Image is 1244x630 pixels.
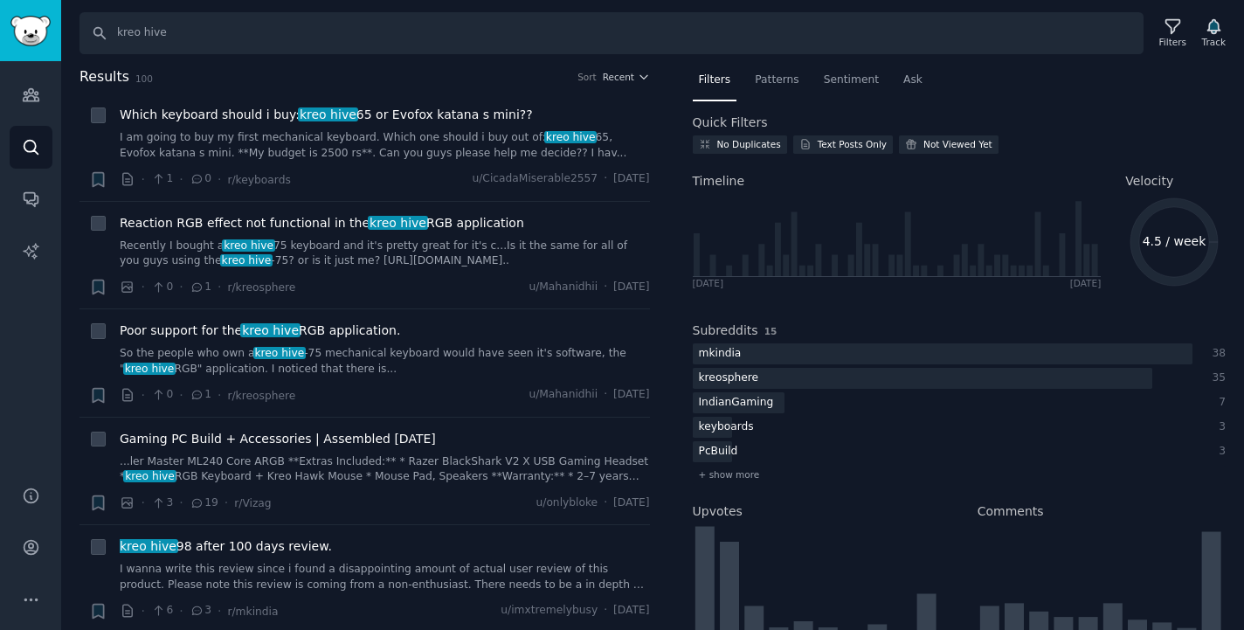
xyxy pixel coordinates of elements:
span: kreo hive [222,239,274,252]
span: u/imxtremelybusy [501,603,598,619]
span: u/Mahanidhii [529,387,598,403]
span: 0 [190,171,211,187]
a: Poor support for thekreo hiveRGB application. [120,322,400,340]
span: 3 [190,603,211,619]
a: kreo hive98 after 100 days review. [120,537,332,556]
span: · [142,494,145,512]
span: Filters [699,73,731,88]
span: 100 [135,73,153,84]
span: 98 after 100 days review. [120,537,332,556]
span: 1 [190,387,211,403]
div: Track [1202,36,1226,48]
span: [DATE] [613,495,649,511]
span: r/Vizag [234,497,271,509]
span: Ask [903,73,923,88]
div: PcBuild [693,441,744,463]
span: kreo hive [220,254,273,267]
div: Filters [1159,36,1186,48]
span: 0 [151,280,173,295]
span: Reaction RGB effect not functional in the RGB application [120,214,524,232]
span: Poor support for the RGB application. [120,322,400,340]
text: 4.5 / week [1143,234,1207,248]
span: u/Mahanidhii [529,280,598,295]
div: No Duplicates [717,138,781,150]
span: [DATE] [613,603,649,619]
span: + show more [699,468,760,481]
span: kreo hive [253,347,306,359]
a: I wanna write this review since i found a disappointing amount of actual user review of this prod... [120,562,650,592]
span: · [604,603,607,619]
span: Velocity [1125,172,1173,190]
span: kreo hive [298,107,357,121]
button: Recent [603,71,650,83]
a: I am going to buy my first mechanical keyboard. Which one should i buy out of:kreo hive65, Evofox... [120,130,650,161]
span: Patterns [755,73,798,88]
span: · [179,386,183,405]
span: 3 [151,495,173,511]
span: kreo hive [544,131,597,143]
h2: Upvotes [693,502,743,521]
span: Results [79,66,129,88]
input: Search Keyword [79,12,1144,54]
span: · [225,494,228,512]
span: · [218,602,221,620]
span: · [604,280,607,295]
div: mkindia [693,343,748,365]
div: IndianGaming [693,392,780,414]
div: 7 [1211,395,1227,411]
span: · [179,278,183,296]
span: 15 [764,326,777,336]
div: 35 [1211,370,1227,386]
div: [DATE] [1070,277,1102,289]
span: 19 [190,495,218,511]
span: · [142,170,145,189]
span: r/keyboards [227,174,290,186]
span: kreo hive [118,539,177,553]
span: r/kreosphere [227,390,295,402]
h2: Comments [978,502,1044,521]
a: Recently I bought akreo hive75 keyboard and it's pretty great for it's c...Is it the same for all... [120,239,650,269]
span: · [218,278,221,296]
span: 1 [190,280,211,295]
div: Text Posts Only [818,138,887,150]
div: Sort [577,71,597,83]
span: kreo hive [368,216,427,230]
div: keyboards [693,417,760,439]
img: GummySearch logo [10,16,51,46]
span: kreo hive [123,470,176,482]
span: 1 [151,171,173,187]
a: So the people who own akreo hive-75 mechanical keyboard would have seen it's software, the "kreo ... [120,346,650,377]
span: · [142,602,145,620]
span: · [604,171,607,187]
div: [DATE] [693,277,724,289]
span: u/CicadaMiserable2557 [472,171,598,187]
span: · [218,386,221,405]
span: kreo hive [123,363,176,375]
span: · [604,495,607,511]
a: ...ler Master ML240 Core ARGB **Extras Included:** * Razer BlackShark V2 X USB Gaming Headset *kr... [120,454,650,485]
div: kreosphere [693,368,765,390]
span: 0 [151,387,173,403]
div: 38 [1211,346,1227,362]
div: 3 [1211,419,1227,435]
span: · [218,170,221,189]
span: [DATE] [613,280,649,295]
span: · [179,602,183,620]
span: · [179,494,183,512]
span: [DATE] [613,387,649,403]
span: u/onlybloke [536,495,598,511]
span: Which keyboard should i buy: 65 or Evofox katana s mini?? [120,106,533,124]
a: Reaction RGB effect not functional in thekreo hiveRGB application [120,214,524,232]
span: · [142,278,145,296]
span: · [179,170,183,189]
span: 6 [151,603,173,619]
button: Track [1196,15,1232,52]
span: r/mkindia [227,606,278,618]
span: · [142,386,145,405]
span: kreo hive [240,323,300,337]
div: Not Viewed Yet [923,138,992,150]
h2: Subreddits [693,322,758,340]
a: Gaming PC Build + Accessories | Assembled [DATE] [120,430,436,448]
span: · [604,387,607,403]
